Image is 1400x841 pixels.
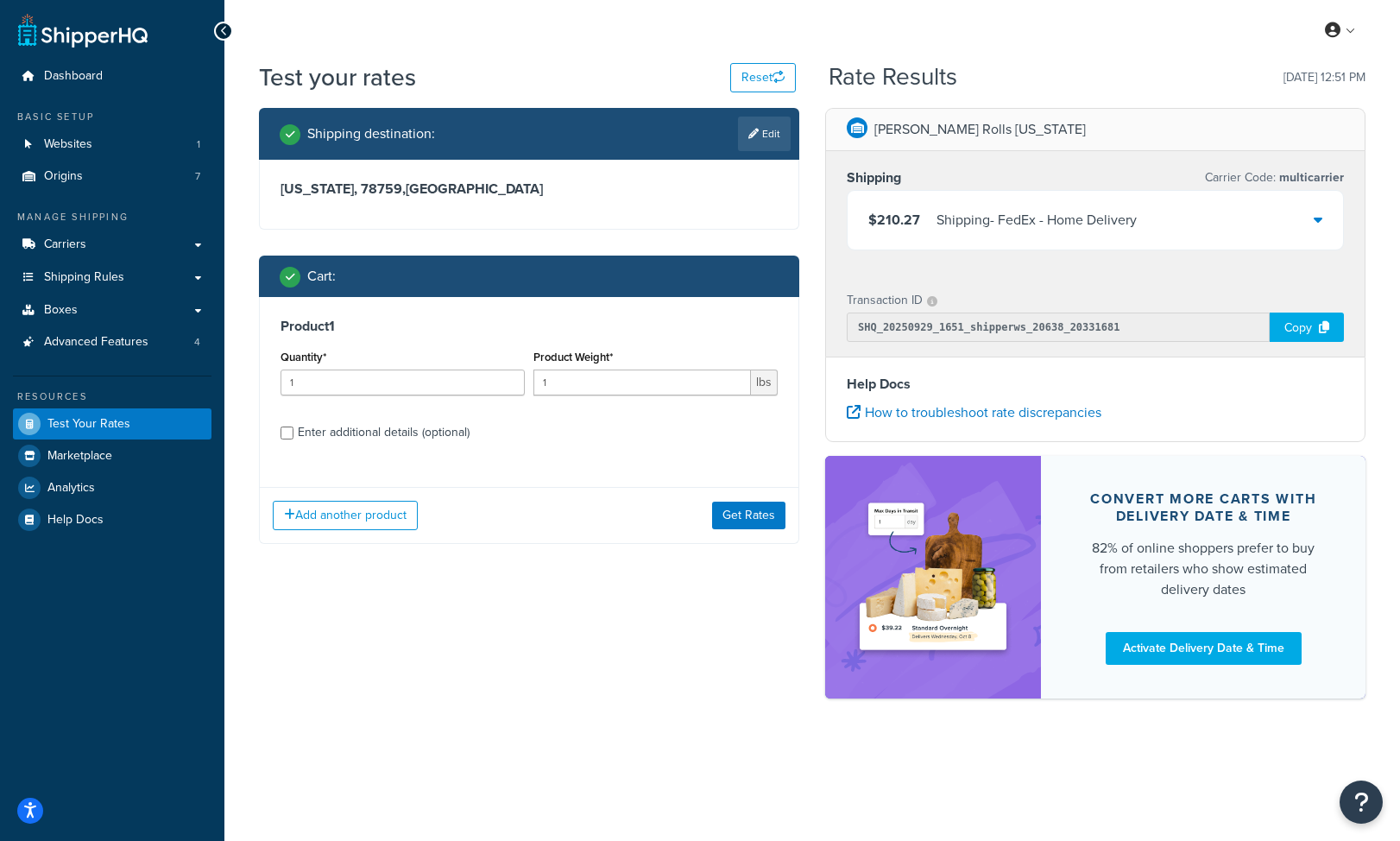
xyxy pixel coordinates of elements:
p: Transaction ID [847,288,923,313]
div: Basic Setup [13,110,211,124]
h2: Rate Results [829,64,957,91]
div: Enter additional details (optional) [298,420,470,445]
h2: Cart : [307,269,336,284]
span: Test Your Rates [47,417,130,432]
button: Open Resource Center [1340,781,1383,824]
label: Quantity* [281,351,326,364]
span: 7 [195,169,200,184]
a: Dashboard [13,60,211,92]
h3: [US_STATE], 78759 , [GEOGRAPHIC_DATA] [281,180,778,198]
input: 0 [281,370,525,395]
span: Shipping Rules [44,270,124,285]
div: Resources [13,389,211,404]
p: Carrier Code: [1205,166,1344,190]
input: Enter additional details (optional) [281,427,293,439]
span: Analytics [47,481,95,496]
img: feature-image-ddt-36eae7f7280da8017bfb280eaccd9c446f90b1fe08728e4019434db127062ab4.png [851,482,1015,673]
span: Marketplace [47,449,112,464]
a: Activate Delivery Date & Time [1106,632,1302,665]
a: How to troubleshoot rate discrepancies [847,402,1101,422]
span: Help Docs [47,513,104,528]
span: Boxes [44,303,78,318]
a: Test Your Rates [13,408,211,439]
div: Manage Shipping [13,210,211,224]
p: [DATE] 12:51 PM [1283,66,1365,90]
span: 4 [194,335,200,350]
div: Shipping - FedEx - Home Delivery [936,208,1137,232]
a: Shipping Rules [13,262,211,294]
a: Marketplace [13,440,211,471]
h3: Product 1 [281,318,778,335]
a: Analytics [13,472,211,503]
button: Reset [730,63,796,92]
li: Advanced Features [13,326,211,358]
label: Product Weight* [533,351,613,364]
h2: Shipping destination : [307,126,435,142]
a: Edit [738,117,791,151]
span: Dashboard [44,69,103,84]
h1: Test your rates [259,60,416,94]
span: lbs [751,370,778,395]
span: Advanced Features [44,335,148,350]
div: 82% of online shoppers prefer to buy from retailers who show estimated delivery dates [1082,538,1324,600]
a: Websites1 [13,129,211,161]
h3: Shipping [847,169,901,187]
span: Origins [44,169,83,184]
button: Add another product [273,501,418,530]
span: Carriers [44,237,86,252]
h4: Help Docs [847,374,1344,395]
button: Get Rates [712,502,785,529]
a: Boxes [13,294,211,326]
span: Websites [44,137,92,152]
div: Convert more carts with delivery date & time [1082,490,1324,525]
a: Origins7 [13,161,211,193]
li: Origins [13,161,211,193]
li: Websites [13,129,211,161]
a: Carriers [13,229,211,261]
span: multicarrier [1276,168,1344,187]
p: [PERSON_NAME] Rolls [US_STATE] [874,117,1086,142]
span: $210.27 [868,210,920,230]
input: 0.00 [533,370,751,395]
div: Copy [1270,313,1344,342]
span: 1 [197,137,200,152]
a: Help Docs [13,504,211,535]
a: Advanced Features4 [13,326,211,358]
